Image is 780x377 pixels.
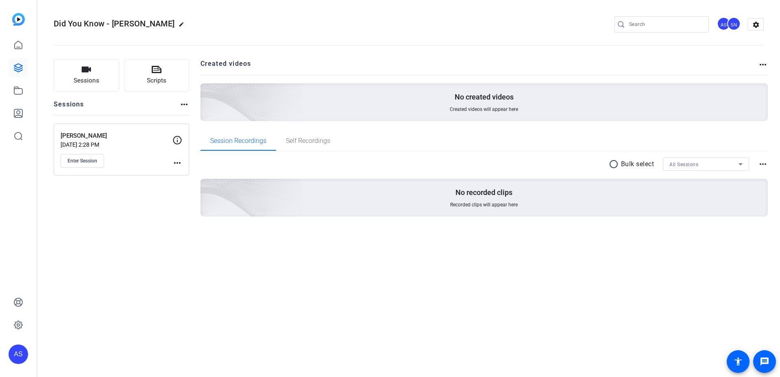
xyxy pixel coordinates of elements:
p: No recorded clips [455,188,512,197]
input: Search [629,19,702,29]
span: All Sessions [669,162,698,167]
p: Bulk select [621,159,654,169]
div: AS [717,17,730,30]
span: Self Recordings [286,138,330,144]
div: AS [9,344,28,364]
h2: Sessions [54,100,84,115]
span: Sessions [74,76,99,85]
ngx-avatar: Steve Norfleet [727,17,741,31]
mat-icon: settings [748,19,764,31]
p: No created videos [455,92,514,102]
mat-icon: radio_button_unchecked [609,159,621,169]
p: [DATE] 2:28 PM [61,141,172,148]
button: Enter Session [61,154,104,168]
mat-icon: accessibility [733,357,743,366]
span: Scripts [147,76,166,85]
mat-icon: message [760,357,769,366]
span: Enter Session [68,158,97,164]
img: Creted videos background [109,3,303,179]
div: SN [727,17,741,30]
mat-icon: more_horiz [179,100,189,109]
p: [PERSON_NAME] [61,131,172,141]
img: blue-gradient.svg [12,13,25,26]
mat-icon: more_horiz [758,60,768,69]
mat-icon: more_horiz [172,158,182,168]
mat-icon: more_horiz [758,159,768,169]
span: Created videos will appear here [450,106,518,113]
button: Scripts [124,59,190,91]
h2: Created videos [200,59,758,75]
button: Sessions [54,59,119,91]
ngx-avatar: Adria Siu [717,17,731,31]
span: Recorded clips will appear here [450,201,518,208]
span: Session Recordings [210,138,266,144]
span: Did You Know - [PERSON_NAME] [54,19,174,28]
img: embarkstudio-empty-session.png [109,98,303,275]
mat-icon: edit [179,22,188,31]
